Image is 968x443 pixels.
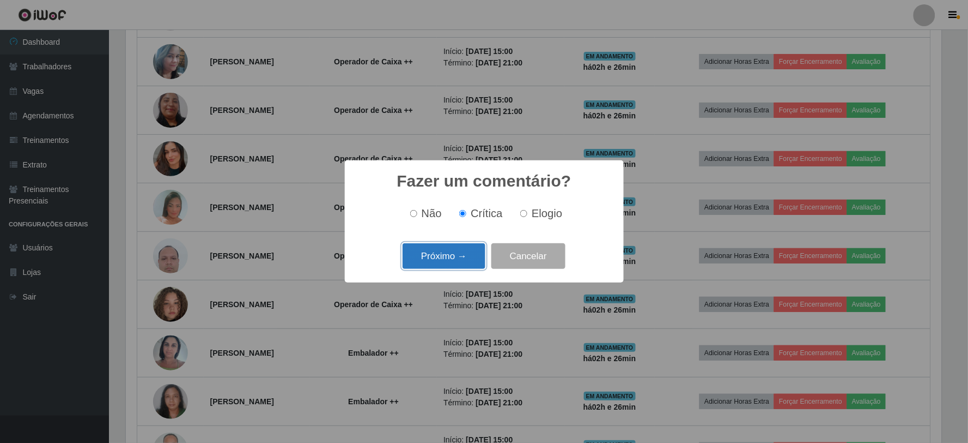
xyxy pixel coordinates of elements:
[459,210,466,217] input: Crítica
[520,210,527,217] input: Elogio
[532,207,562,219] span: Elogio
[397,171,571,191] h2: Fazer um comentário?
[491,243,565,269] button: Cancelar
[471,207,503,219] span: Crítica
[410,210,417,217] input: Não
[403,243,485,269] button: Próximo →
[422,207,442,219] span: Não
